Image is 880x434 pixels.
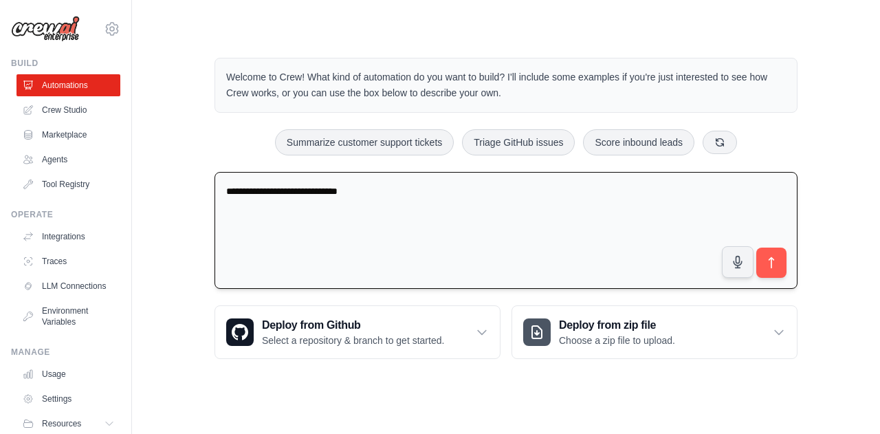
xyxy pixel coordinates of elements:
a: Integrations [16,226,120,248]
a: Usage [16,363,120,385]
a: Agents [16,149,120,171]
a: Marketplace [16,124,120,146]
p: Welcome to Crew! What kind of automation do you want to build? I'll include some examples if you'... [226,69,786,101]
h3: Deploy from Github [262,317,444,334]
p: Choose a zip file to upload. [559,334,675,347]
a: Crew Studio [16,99,120,121]
h3: Deploy from zip file [559,317,675,334]
a: Environment Variables [16,300,120,333]
div: Operate [11,209,120,220]
a: Traces [16,250,120,272]
button: Summarize customer support tickets [275,129,454,155]
p: Select a repository & branch to get started. [262,334,444,347]
img: Logo [11,16,80,42]
a: LLM Connections [16,275,120,297]
a: Automations [16,74,120,96]
div: Widget de chat [811,368,880,434]
div: Manage [11,347,120,358]
iframe: Chat Widget [811,368,880,434]
span: Resources [42,418,81,429]
div: Build [11,58,120,69]
button: Score inbound leads [583,129,694,155]
a: Tool Registry [16,173,120,195]
button: Triage GitHub issues [462,129,575,155]
a: Settings [16,388,120,410]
